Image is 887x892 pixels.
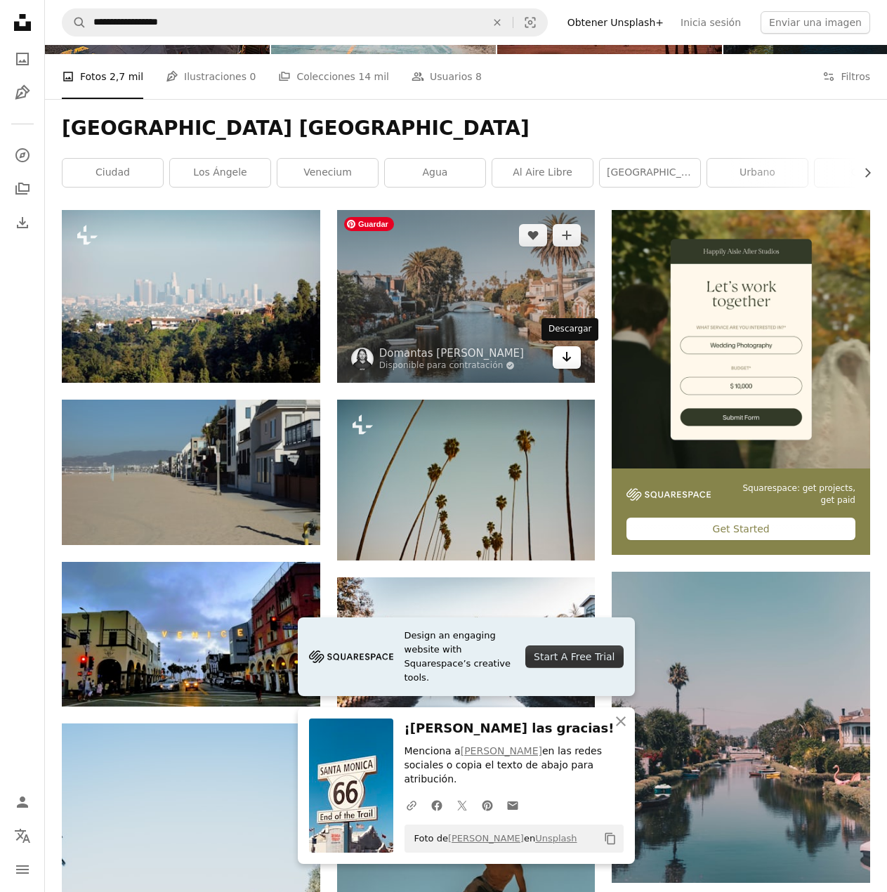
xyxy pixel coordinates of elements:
button: Idioma [8,822,37,850]
a: Ilustraciones 0 [166,54,256,99]
a: Unsplash [535,833,577,844]
a: un río con un bote en él y palmeras al fondo [337,290,596,303]
a: Agua [385,159,485,187]
a: Design an engaging website with Squarespace’s creative tools.Start A Free Trial [298,617,635,696]
form: Encuentra imágenes en todo el sitio [62,8,548,37]
h3: ¡[PERSON_NAME] las gracias! [405,719,624,739]
div: Descargar [541,318,598,341]
span: 14 mil [358,69,389,84]
img: un río con un bote en él y palmeras al fondo [337,210,596,382]
a: [GEOGRAPHIC_DATA] [600,159,700,187]
a: Usuarios 8 [412,54,482,99]
a: Una vista de una ciudad desde una colina [62,290,320,303]
a: Inicio — Unsplash [8,8,37,39]
a: Paisaje del río [612,721,870,733]
img: Una vista de una ciudad desde una colina [62,210,320,382]
a: Una hilera de palmeras con un cielo azul en el fondo [337,473,596,486]
a: Los Ángele [170,159,270,187]
button: Copiar al portapapeles [598,827,622,851]
button: desplazar lista a la derecha [855,159,870,187]
a: Obtener Unsplash+ [559,11,672,34]
span: Squarespace: get projects, get paid [728,483,855,506]
button: Enviar una imagen [761,11,870,34]
a: Ilustraciones [8,79,37,107]
a: Descargar [553,346,581,369]
a: [PERSON_NAME] [461,745,542,756]
img: file-1705255347840-230a6ab5bca9image [309,646,393,667]
a: Fotos [8,45,37,73]
a: Iniciar sesión / Registrarse [8,788,37,816]
a: Comparte en Facebook [424,791,449,819]
a: Comparte por correo electrónico [500,791,525,819]
span: 0 [249,69,256,84]
a: Squarespace: get projects, get paidGet Started [612,210,870,554]
img: file-1747939393036-2c53a76c450aimage [612,210,870,468]
a: Inicia sesión [672,11,749,34]
a: Historial de descargas [8,209,37,237]
a: Colecciones [8,175,37,203]
button: Me gusta [519,224,547,247]
a: Comparte en Twitter [449,791,475,819]
a: Explorar [8,141,37,169]
img: Ve al perfil de Domantas Klimas [351,348,374,370]
span: 8 [475,69,482,84]
a: Disponible para contratación [379,360,524,372]
button: Búsqueda visual [513,9,547,36]
a: Coches aparcados a un lado de la carretera cerca de los edificios durante el día [62,627,320,640]
a: Comparte en Pinterest [475,791,500,819]
span: Foto de en [407,827,577,850]
a: [PERSON_NAME] [448,833,524,844]
img: Una hilera de palmeras con un cielo azul en el fondo [337,400,596,561]
a: ciudad [63,159,163,187]
img: una hilera de casas en una playa con una boca de incendios amarilla [62,400,320,545]
button: Menú [8,855,37,884]
div: Start A Free Trial [525,645,623,668]
span: Design an engaging website with Squarespace’s creative tools. [405,629,515,685]
button: Filtros [822,54,870,99]
a: urbano [707,159,808,187]
a: al aire libre [492,159,593,187]
a: una hilera de casas en una playa con una boca de incendios amarilla [62,466,320,478]
a: Colecciones 14 mil [278,54,389,99]
img: Paisaje del río [612,572,870,883]
img: Un río que atraviesa un pequeño pueblo junto a edificios altos [337,577,596,749]
button: Buscar en Unsplash [63,9,86,36]
a: Domantas [PERSON_NAME] [379,346,524,360]
p: Menciona a en las redes sociales o copia el texto de abajo para atribución. [405,745,624,787]
div: Get Started [626,518,855,540]
img: Coches aparcados a un lado de la carretera cerca de los edificios durante el día [62,562,320,707]
span: Guardar [344,217,394,231]
img: file-1747939142011-51e5cc87e3c9 [626,488,711,501]
button: Borrar [482,9,513,36]
a: Venecium [277,159,378,187]
button: Añade a la colección [553,224,581,247]
h1: [GEOGRAPHIC_DATA] [GEOGRAPHIC_DATA] [62,116,870,141]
